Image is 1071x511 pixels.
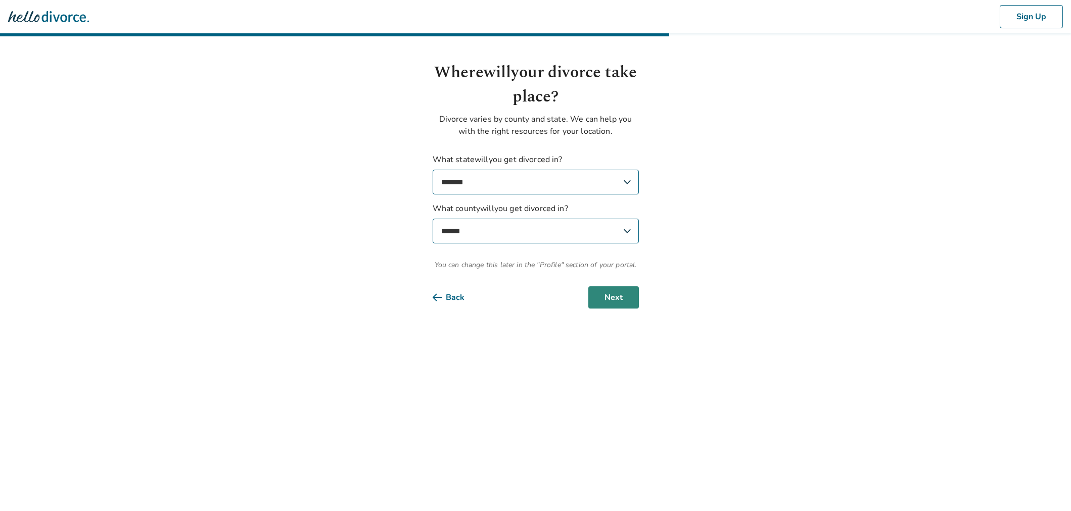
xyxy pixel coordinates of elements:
[433,286,481,309] button: Back
[433,113,639,137] p: Divorce varies by county and state. We can help you with the right resources for your location.
[433,260,639,270] span: You can change this later in the "Profile" section of your portal.
[1000,5,1063,28] button: Sign Up
[588,286,639,309] button: Next
[433,154,639,194] label: What state will you get divorced in?
[433,219,639,243] select: What countywillyou get divorced in?
[433,61,639,109] h1: Where will your divorce take place?
[8,7,89,27] img: Hello Divorce Logo
[433,170,639,194] select: What statewillyou get divorced in?
[433,202,639,243] label: What county will you get divorced in?
[1020,463,1071,511] iframe: Chat Widget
